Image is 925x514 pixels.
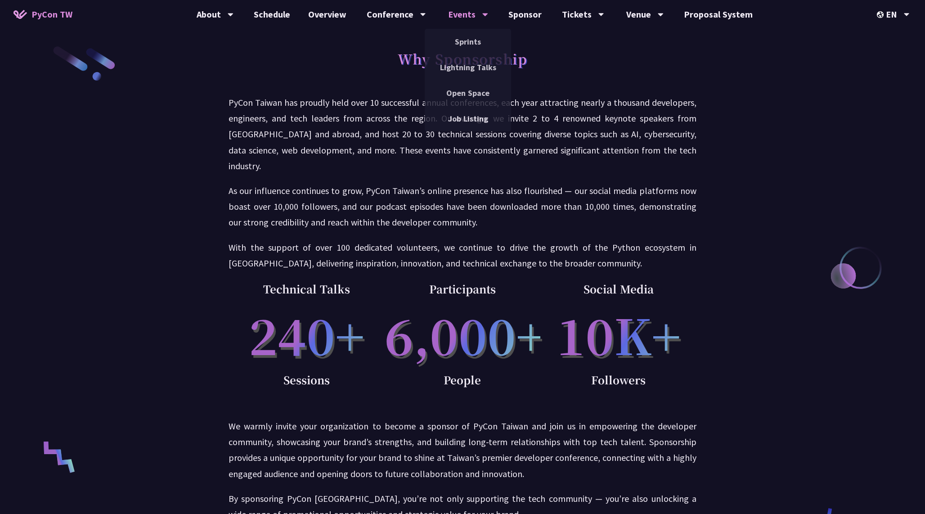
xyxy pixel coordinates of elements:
a: PyCon TW [4,3,81,26]
p: People [385,371,541,389]
h1: Why Sponsorship [398,45,528,72]
img: Home icon of PyCon TW 2025 [13,10,27,19]
p: Technical Talks [229,280,385,298]
p: As our influence continues to grow, PyCon Taiwan’s online presence has also flourished — our soci... [229,183,696,230]
img: Locale Icon [877,11,886,18]
p: PyCon Taiwan has proudly held over 10 successful annual conferences, each year attracting nearly ... [229,95,696,174]
p: Sessions [229,371,385,389]
a: Lightning Talks [425,57,511,78]
p: Participants [385,280,541,298]
span: PyCon TW [31,8,72,21]
p: 6,000+ [385,298,541,371]
p: Followers [540,371,696,389]
a: Job Listing [425,108,511,129]
a: Open Space [425,82,511,104]
p: We warmly invite your organization to become a sponsor of PyCon Taiwan and join us in empowering ... [229,418,696,482]
p: 240+ [229,298,385,371]
p: 10K+ [540,298,696,371]
a: Sprints [425,31,511,52]
p: With the support of over 100 dedicated volunteers, we continue to drive the growth of the Python ... [229,239,696,271]
p: Social Media [540,280,696,298]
